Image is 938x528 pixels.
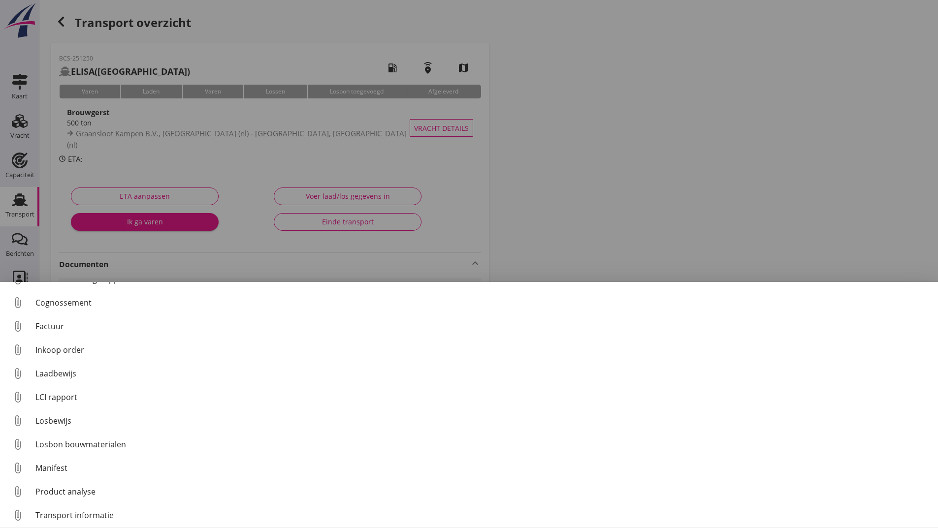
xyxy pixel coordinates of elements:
[35,391,930,403] div: LCI rapport
[35,297,930,309] div: Cognossement
[10,318,26,334] i: attach_file
[35,509,930,521] div: Transport informatie
[10,342,26,358] i: attach_file
[35,486,930,497] div: Product analyse
[10,507,26,523] i: attach_file
[35,462,930,474] div: Manifest
[10,460,26,476] i: attach_file
[35,344,930,356] div: Inkoop order
[35,438,930,450] div: Losbon bouwmaterialen
[10,436,26,452] i: attach_file
[10,389,26,405] i: attach_file
[35,415,930,427] div: Losbewijs
[35,368,930,379] div: Laadbewijs
[10,413,26,429] i: attach_file
[10,366,26,381] i: attach_file
[35,320,930,332] div: Factuur
[10,295,26,311] i: attach_file
[10,484,26,499] i: attach_file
